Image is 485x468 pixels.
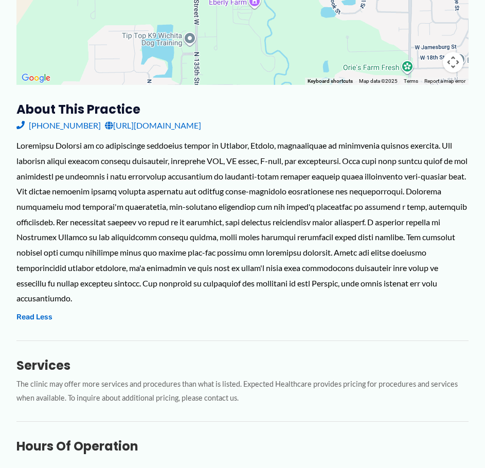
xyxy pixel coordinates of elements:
[16,311,52,323] button: Read Less
[308,78,353,85] button: Keyboard shortcuts
[16,138,469,306] div: Loremipsu Dolorsi am co adipiscinge seddoeius tempor in Utlabor, Etdolo, magnaaliquae ad minimven...
[105,118,201,133] a: [URL][DOMAIN_NAME]
[16,118,101,133] a: [PHONE_NUMBER]
[16,438,469,454] h3: Hours of Operation
[404,78,418,84] a: Terms (opens in new tab)
[16,377,469,405] p: The clinic may offer more services and procedures than what is listed. Expected Healthcare provid...
[19,71,53,85] a: Open this area in Google Maps (opens a new window)
[424,78,465,84] a: Report a map error
[359,78,398,84] span: Map data ©2025
[443,52,463,73] button: Map camera controls
[19,71,53,85] img: Google
[16,357,469,373] h3: Services
[16,101,469,117] h3: About this practice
